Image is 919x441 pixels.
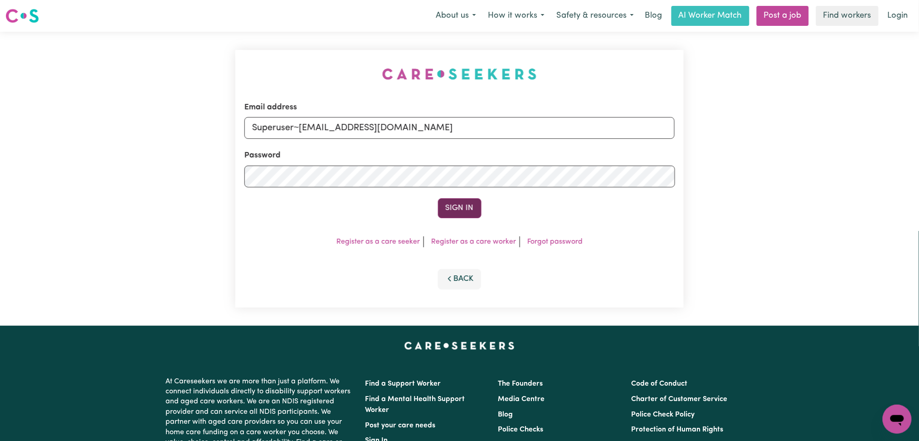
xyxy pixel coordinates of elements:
a: AI Worker Match [671,6,749,26]
a: Code of Conduct [631,380,687,387]
a: Login [882,6,914,26]
a: Blog [498,411,513,418]
label: Password [244,150,281,162]
a: Charter of Customer Service [631,396,727,403]
a: Forgot password [527,238,583,245]
button: Sign In [438,198,481,218]
a: Media Centre [498,396,545,403]
button: About us [430,6,482,25]
a: Post your care needs [365,422,436,429]
a: Post a job [757,6,809,26]
img: Careseekers logo [5,8,39,24]
a: The Founders [498,380,543,387]
a: Find a Support Worker [365,380,441,387]
a: Find a Mental Health Support Worker [365,396,465,414]
a: Police Checks [498,426,544,433]
button: Safety & resources [550,6,640,25]
a: Find workers [816,6,879,26]
a: Protection of Human Rights [631,426,723,433]
a: Register as a care seeker [336,238,420,245]
a: Police Check Policy [631,411,695,418]
iframe: Button to launch messaging window [883,405,912,434]
a: Careseekers home page [404,342,515,349]
button: Back [438,269,481,289]
a: Blog [640,6,668,26]
a: Careseekers logo [5,5,39,26]
button: How it works [482,6,550,25]
input: Email address [244,117,675,139]
a: Register as a care worker [431,238,516,245]
label: Email address [244,102,297,113]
